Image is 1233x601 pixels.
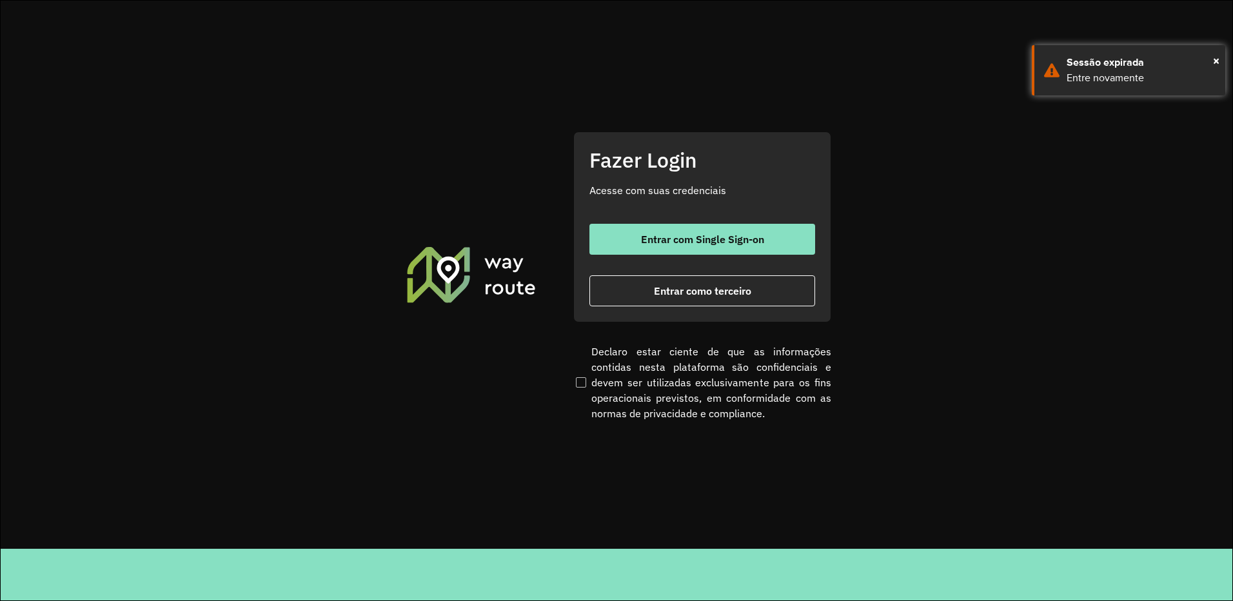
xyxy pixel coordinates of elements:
[1213,51,1219,70] button: Close
[1067,70,1216,86] div: Entre novamente
[641,234,764,244] span: Entrar com Single Sign-on
[1213,51,1219,70] span: ×
[654,286,751,296] span: Entrar como terceiro
[573,344,831,421] label: Declaro estar ciente de que as informações contidas nesta plataforma são confidenciais e devem se...
[1067,55,1216,70] div: Sessão expirada
[589,148,815,172] h2: Fazer Login
[589,182,815,198] p: Acesse com suas credenciais
[589,224,815,255] button: button
[405,245,538,304] img: Roteirizador AmbevTech
[589,275,815,306] button: button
